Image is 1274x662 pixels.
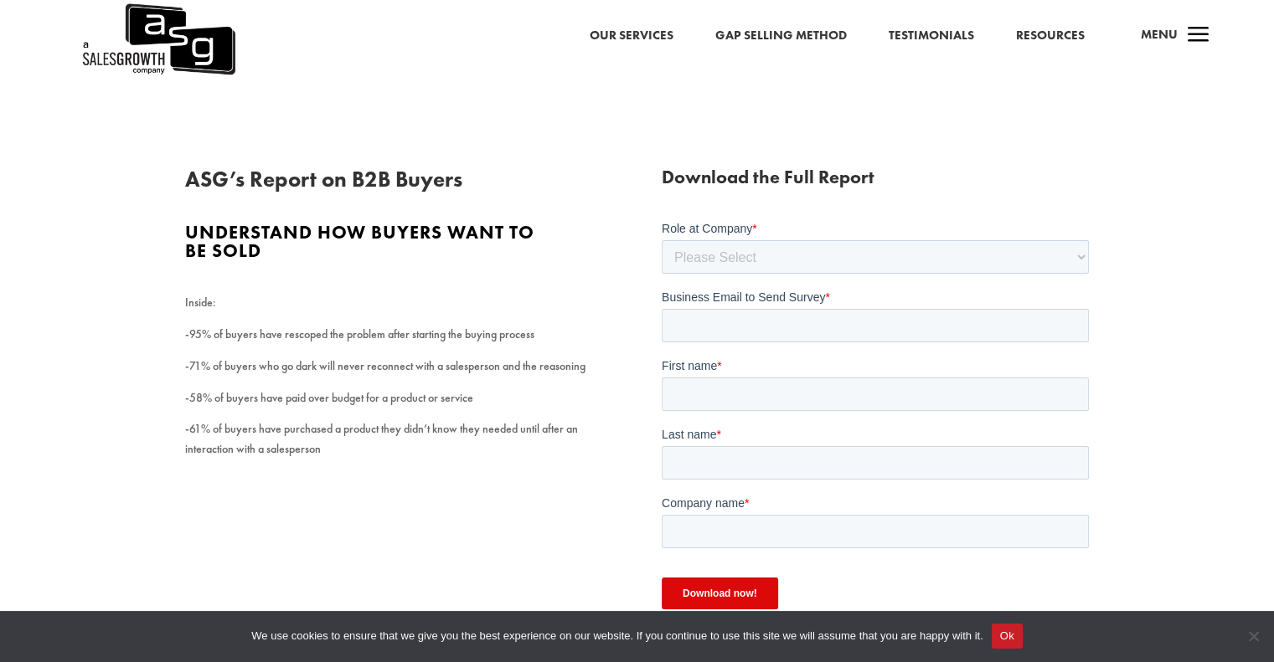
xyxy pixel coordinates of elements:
[185,388,612,420] p: -58% of buyers have paid over budget for a product or service
[1141,26,1178,43] span: Menu
[251,628,983,644] span: We use cookies to ensure that we give you the best experience on our website. If you continue to ...
[185,325,612,357] p: -95% of buyers have rescoped the problem after starting the buying process
[1245,628,1261,644] span: No
[1182,19,1215,53] span: a
[715,25,847,47] a: Gap Selling Method
[662,168,1089,195] h3: Download the Full Report
[889,25,974,47] a: Testimonials
[185,293,612,325] p: Inside:
[185,357,612,388] p: -71% of buyers who go dark will never reconnect with a salesperson and the reasoning
[1016,25,1085,47] a: Resources
[185,165,462,193] span: ASG’s Report on B2B Buyers
[590,25,673,47] a: Our Services
[992,624,1023,649] button: Ok
[662,220,1089,639] iframe: Form 0
[185,220,534,263] span: Understand how buyers want to be sold
[185,419,612,459] p: -61% of buyers have purchased a product they didn’t know they needed until after an interaction w...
